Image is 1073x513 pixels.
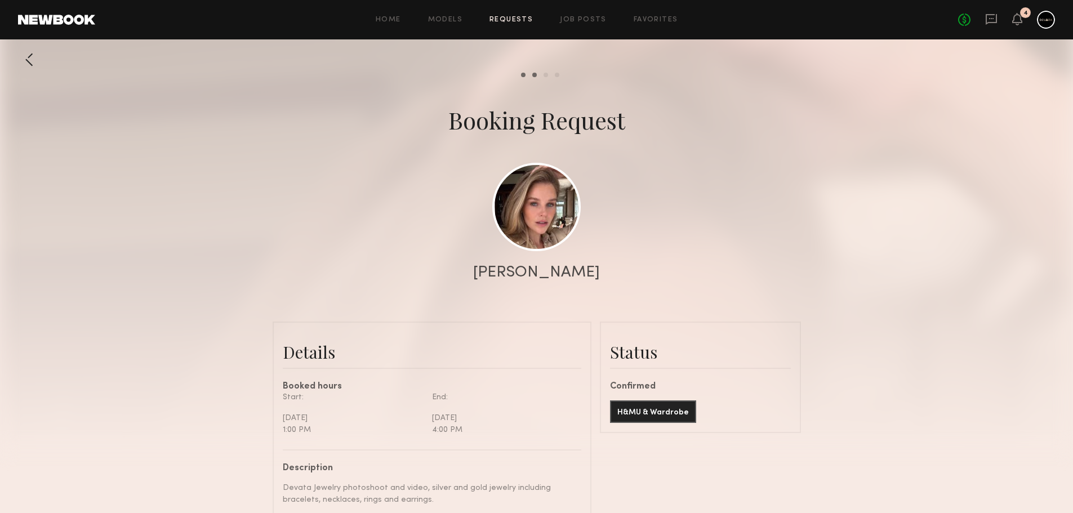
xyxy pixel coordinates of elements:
a: Requests [489,16,533,24]
div: Booked hours [283,382,581,391]
a: Favorites [634,16,678,24]
div: Confirmed [610,382,791,391]
div: 1:00 PM [283,424,424,436]
div: Description [283,464,573,473]
div: 4 [1023,10,1028,16]
div: [PERSON_NAME] [473,265,600,280]
div: Start: [283,391,424,403]
div: [DATE] [283,412,424,424]
a: Models [428,16,462,24]
div: End: [432,391,573,403]
button: H&MU & Wardrobe [610,400,696,423]
div: Details [283,341,581,363]
div: 4:00 PM [432,424,573,436]
div: Booking Request [448,104,625,136]
div: Devata Jewelry photoshoot and video, silver and gold jewelry including bracelets, necklaces, ring... [283,482,573,506]
div: [DATE] [432,412,573,424]
a: Job Posts [560,16,607,24]
div: Status [610,341,791,363]
a: Home [376,16,401,24]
